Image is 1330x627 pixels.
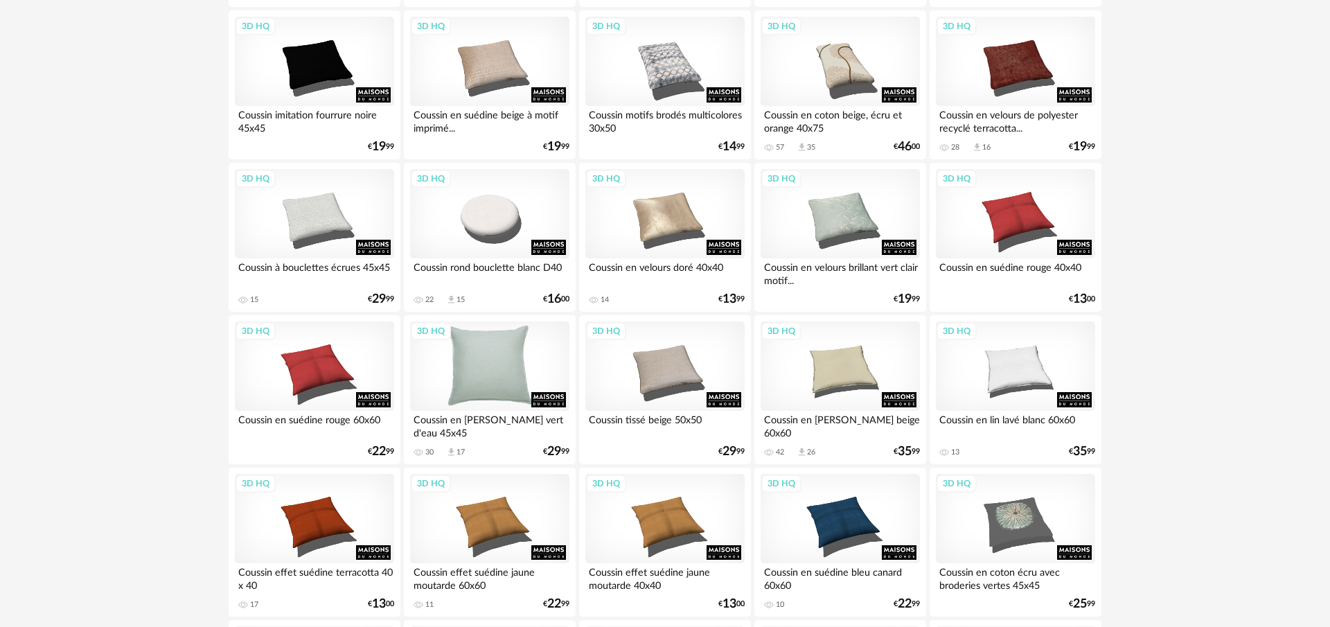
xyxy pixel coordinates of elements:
[368,142,394,152] div: € 99
[936,411,1095,439] div: Coussin en lin lavé blanc 60x60
[235,563,394,591] div: Coussin effet suédine terracotta 40 x 40
[235,411,394,439] div: Coussin en suédine rouge 60x60
[718,447,745,457] div: € 99
[404,468,576,617] a: 3D HQ Coussin effet suédine jaune moutarde 60x60 11 €2299
[754,468,926,617] a: 3D HQ Coussin en suédine bleu canard 60x60 10 €2299
[951,448,959,457] div: 13
[456,448,465,457] div: 17
[543,447,569,457] div: € 99
[579,10,751,160] a: 3D HQ Coussin motifs brodés multicolores 30x50 €1499
[807,143,815,152] div: 35
[543,294,569,304] div: € 00
[898,599,912,609] span: 22
[1069,142,1095,152] div: € 99
[410,258,569,286] div: Coussin rond bouclette blanc D40
[898,142,912,152] span: 46
[761,258,920,286] div: Coussin en velours brillant vert clair motif...
[585,258,745,286] div: Coussin en velours doré 40x40
[722,447,736,457] span: 29
[1073,599,1087,609] span: 25
[718,599,745,609] div: € 00
[937,475,977,493] div: 3D HQ
[898,447,912,457] span: 35
[930,10,1101,160] a: 3D HQ Coussin en velours de polyester recyclé terracotta... 28 Download icon 16 €1999
[446,447,456,457] span: Download icon
[425,295,434,305] div: 22
[754,10,926,160] a: 3D HQ Coussin en coton beige, écru et orange 40x75 57 Download icon 35 €4600
[776,600,784,610] div: 10
[585,411,745,439] div: Coussin tissé beige 50x50
[411,475,451,493] div: 3D HQ
[936,258,1095,286] div: Coussin en suédine rouge 40x40
[754,315,926,465] a: 3D HQ Coussin en [PERSON_NAME] beige 60x60 42 Download icon 26 €3599
[898,294,912,304] span: 19
[776,448,784,457] div: 42
[235,106,394,134] div: Coussin imitation fourrure noire 45x45
[547,599,561,609] span: 22
[586,475,626,493] div: 3D HQ
[236,170,276,188] div: 3D HQ
[579,315,751,465] a: 3D HQ Coussin tissé beige 50x50 €2999
[1073,294,1087,304] span: 13
[936,563,1095,591] div: Coussin en coton écru avec broderies vertes 45x45
[446,294,456,305] span: Download icon
[543,599,569,609] div: € 99
[372,142,386,152] span: 19
[754,163,926,312] a: 3D HQ Coussin en velours brillant vert clair motif... €1999
[368,599,394,609] div: € 00
[761,170,801,188] div: 3D HQ
[372,294,386,304] span: 29
[1073,447,1087,457] span: 35
[229,468,400,617] a: 3D HQ Coussin effet suédine terracotta 40 x 40 17 €1300
[229,163,400,312] a: 3D HQ Coussin à bouclettes écrues 45x45 15 €2999
[761,17,801,35] div: 3D HQ
[982,143,991,152] div: 16
[410,563,569,591] div: Coussin effet suédine jaune moutarde 60x60
[718,294,745,304] div: € 99
[547,142,561,152] span: 19
[894,142,920,152] div: € 00
[1073,142,1087,152] span: 19
[930,468,1101,617] a: 3D HQ Coussin en coton écru avec broderies vertes 45x45 €2599
[894,294,920,304] div: € 99
[601,295,609,305] div: 14
[761,411,920,439] div: Coussin en [PERSON_NAME] beige 60x60
[425,600,434,610] div: 11
[797,142,807,152] span: Download icon
[579,468,751,617] a: 3D HQ Coussin effet suédine jaune moutarde 40x40 €1300
[410,106,569,134] div: Coussin en suédine beige à motif imprimé...
[936,106,1095,134] div: Coussin en velours de polyester recyclé terracotta...
[586,17,626,35] div: 3D HQ
[410,411,569,439] div: Coussin en [PERSON_NAME] vert d'eau 45x45
[372,599,386,609] span: 13
[229,315,400,465] a: 3D HQ Coussin en suédine rouge 60x60 €2299
[425,448,434,457] div: 30
[894,447,920,457] div: € 99
[937,322,977,340] div: 3D HQ
[236,322,276,340] div: 3D HQ
[579,163,751,312] a: 3D HQ Coussin en velours doré 40x40 14 €1399
[411,17,451,35] div: 3D HQ
[368,447,394,457] div: € 99
[456,295,465,305] div: 15
[236,475,276,493] div: 3D HQ
[972,142,982,152] span: Download icon
[229,10,400,160] a: 3D HQ Coussin imitation fourrure noire 45x45 €1999
[586,170,626,188] div: 3D HQ
[236,17,276,35] div: 3D HQ
[543,142,569,152] div: € 99
[411,170,451,188] div: 3D HQ
[250,600,258,610] div: 17
[585,563,745,591] div: Coussin effet suédine jaune moutarde 40x40
[250,295,258,305] div: 15
[761,322,801,340] div: 3D HQ
[404,10,576,160] a: 3D HQ Coussin en suédine beige à motif imprimé... €1999
[718,142,745,152] div: € 99
[951,143,959,152] div: 28
[235,258,394,286] div: Coussin à bouclettes écrues 45x45
[1069,599,1095,609] div: € 99
[930,315,1101,465] a: 3D HQ Coussin en lin lavé blanc 60x60 13 €3599
[761,563,920,591] div: Coussin en suédine bleu canard 60x60
[411,322,451,340] div: 3D HQ
[585,106,745,134] div: Coussin motifs brodés multicolores 30x50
